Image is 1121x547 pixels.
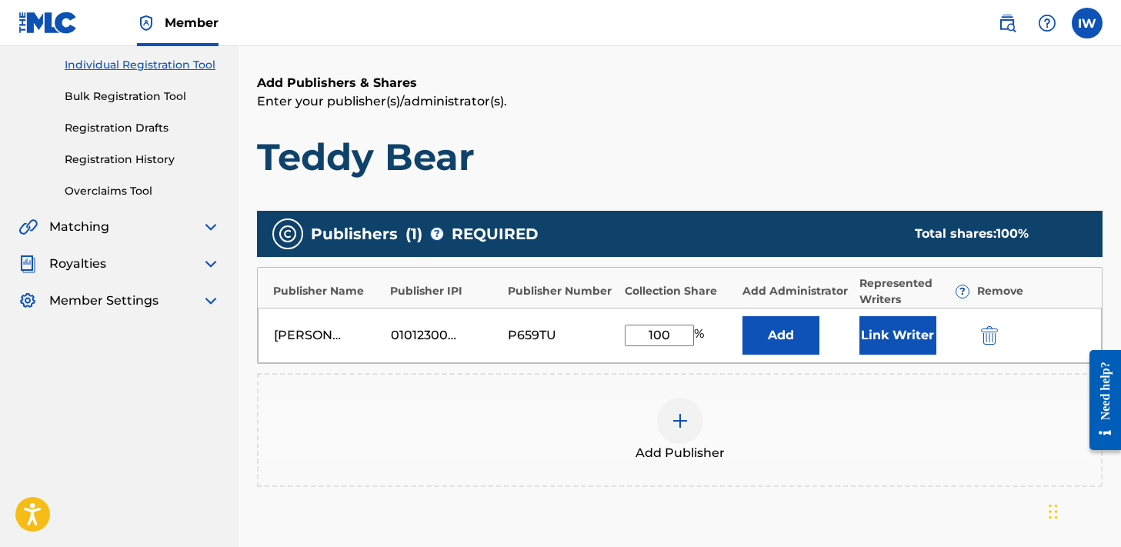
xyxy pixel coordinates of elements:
[18,255,37,273] img: Royalties
[915,225,1072,243] div: Total shares:
[65,88,220,105] a: Bulk Registration Tool
[671,412,689,430] img: add
[311,222,398,245] span: Publishers
[49,292,158,310] span: Member Settings
[1072,8,1103,38] div: User Menu
[65,152,220,168] a: Registration History
[431,228,443,240] span: ?
[18,292,37,310] img: Member Settings
[625,283,734,299] div: Collection Share
[694,325,708,346] span: %
[742,316,819,355] button: Add
[65,183,220,199] a: Overclaims Tool
[1038,14,1056,32] img: help
[998,14,1016,32] img: search
[202,218,220,236] img: expand
[1049,489,1058,535] div: Drag
[859,275,969,308] div: Represented Writers
[279,225,297,243] img: publishers
[18,218,38,236] img: Matching
[49,218,109,236] span: Matching
[742,283,852,299] div: Add Administrator
[956,285,969,298] span: ?
[405,222,422,245] span: ( 1 )
[981,326,998,345] img: 12a2ab48e56ec057fbd8.svg
[508,283,617,299] div: Publisher Number
[1044,473,1121,547] iframe: Chat Widget
[65,120,220,136] a: Registration Drafts
[49,255,106,273] span: Royalties
[390,283,499,299] div: Publisher IPI
[1078,338,1121,462] iframe: Resource Center
[202,255,220,273] img: expand
[977,283,1086,299] div: Remove
[18,12,78,34] img: MLC Logo
[137,14,155,32] img: Top Rightsholder
[996,226,1029,241] span: 100 %
[257,92,1103,111] p: Enter your publisher(s)/administrator(s).
[1032,8,1063,38] div: Help
[65,57,220,73] a: Individual Registration Tool
[636,444,725,462] span: Add Publisher
[257,134,1103,180] h1: Teddy Bear
[202,292,220,310] img: expand
[859,316,936,355] button: Link Writer
[257,74,1103,92] h6: Add Publishers & Shares
[992,8,1023,38] a: Public Search
[273,283,382,299] div: Publisher Name
[165,14,219,32] span: Member
[452,222,539,245] span: REQUIRED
